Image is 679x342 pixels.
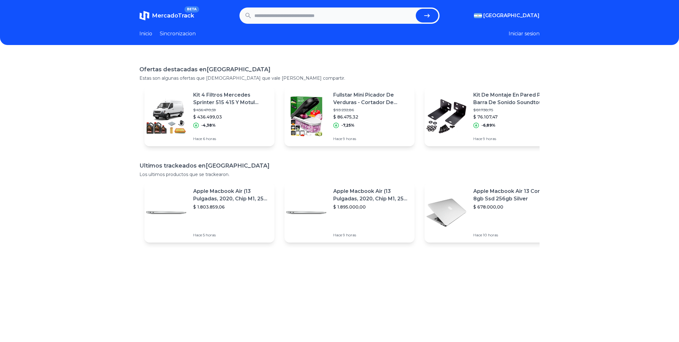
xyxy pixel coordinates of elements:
[425,183,555,243] a: Featured imageApple Macbook Air 13 Core I5 8gb Ssd 256gb Silver$ 678.000,00Hace 10 horas
[483,12,540,19] span: [GEOGRAPHIC_DATA]
[284,191,328,234] img: Featured image
[333,233,410,238] p: Hace 9 horas
[184,6,199,13] span: BETA
[473,114,550,120] p: $ 76.107,47
[144,86,274,146] a: Featured imageKit 4 Filtros Mercedes Sprinter 515 415 Y Motul 5w40 X12$ 456.470,59$ 436.499,03-4,...
[333,188,410,203] p: Apple Macbook Air (13 Pulgadas, 2020, Chip M1, 256 Gb De Ssd, 8 Gb De Ram) - Plata
[193,136,269,141] p: Hace 6 horas
[139,11,149,21] img: MercadoTrack
[193,108,269,113] p: $ 456.470,59
[333,136,410,141] p: Hace 9 horas
[284,94,328,138] img: Featured image
[474,13,482,18] img: Argentina
[425,191,468,234] img: Featured image
[193,204,269,210] p: $ 1.803.859,06
[425,86,555,146] a: Featured imageKit De Montaje En Pared Para Barra De Sonido Soundtouch 300$ 81.738,75$ 76.107,47-6...
[473,108,550,113] p: $ 81.738,75
[341,123,355,128] p: -7,25%
[473,188,550,203] p: Apple Macbook Air 13 Core I5 8gb Ssd 256gb Silver
[425,94,468,138] img: Featured image
[333,91,410,106] p: Fullstar Mini Picador De Verduras - Cortador De Verduras,...
[160,30,196,38] a: Sincronizacion
[144,183,274,243] a: Featured imageApple Macbook Air (13 Pulgadas, 2020, Chip M1, 256 Gb De Ssd, 8 Gb De Ram) - Plata$...
[473,233,550,238] p: Hace 10 horas
[473,204,550,210] p: $ 678.000,00
[333,114,410,120] p: $ 86.475,32
[152,12,194,19] span: MercadoTrack
[193,233,269,238] p: Hace 5 horas
[139,65,540,74] h1: Ofertas destacadas en [GEOGRAPHIC_DATA]
[139,75,540,81] p: Estas son algunas ofertas que [DEMOGRAPHIC_DATA] que vale [PERSON_NAME] compartir.
[139,171,540,178] p: Los ultimos productos que se trackearon.
[144,191,188,234] img: Featured image
[474,12,540,19] button: [GEOGRAPHIC_DATA]
[473,136,550,141] p: Hace 9 horas
[139,30,152,38] a: Inicio
[284,183,415,243] a: Featured imageApple Macbook Air (13 Pulgadas, 2020, Chip M1, 256 Gb De Ssd, 8 Gb De Ram) - Plata$...
[193,91,269,106] p: Kit 4 Filtros Mercedes Sprinter 515 415 Y Motul 5w40 X12
[509,30,540,38] button: Iniciar sesion
[144,94,188,138] img: Featured image
[201,123,216,128] p: -4,38%
[284,86,415,146] a: Featured imageFullstar Mini Picador De Verduras - Cortador De Verduras,...$ 93.232,86$ 86.475,32-...
[139,11,194,21] a: MercadoTrackBETA
[473,91,550,106] p: Kit De Montaje En Pared Para Barra De Sonido Soundtouch 300
[333,108,410,113] p: $ 93.232,86
[481,123,495,128] p: -6,89%
[139,161,540,170] h1: Ultimos trackeados en [GEOGRAPHIC_DATA]
[193,188,269,203] p: Apple Macbook Air (13 Pulgadas, 2020, Chip M1, 256 Gb De Ssd, 8 Gb De Ram) - Plata
[193,114,269,120] p: $ 436.499,03
[333,204,410,210] p: $ 1.895.000,00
